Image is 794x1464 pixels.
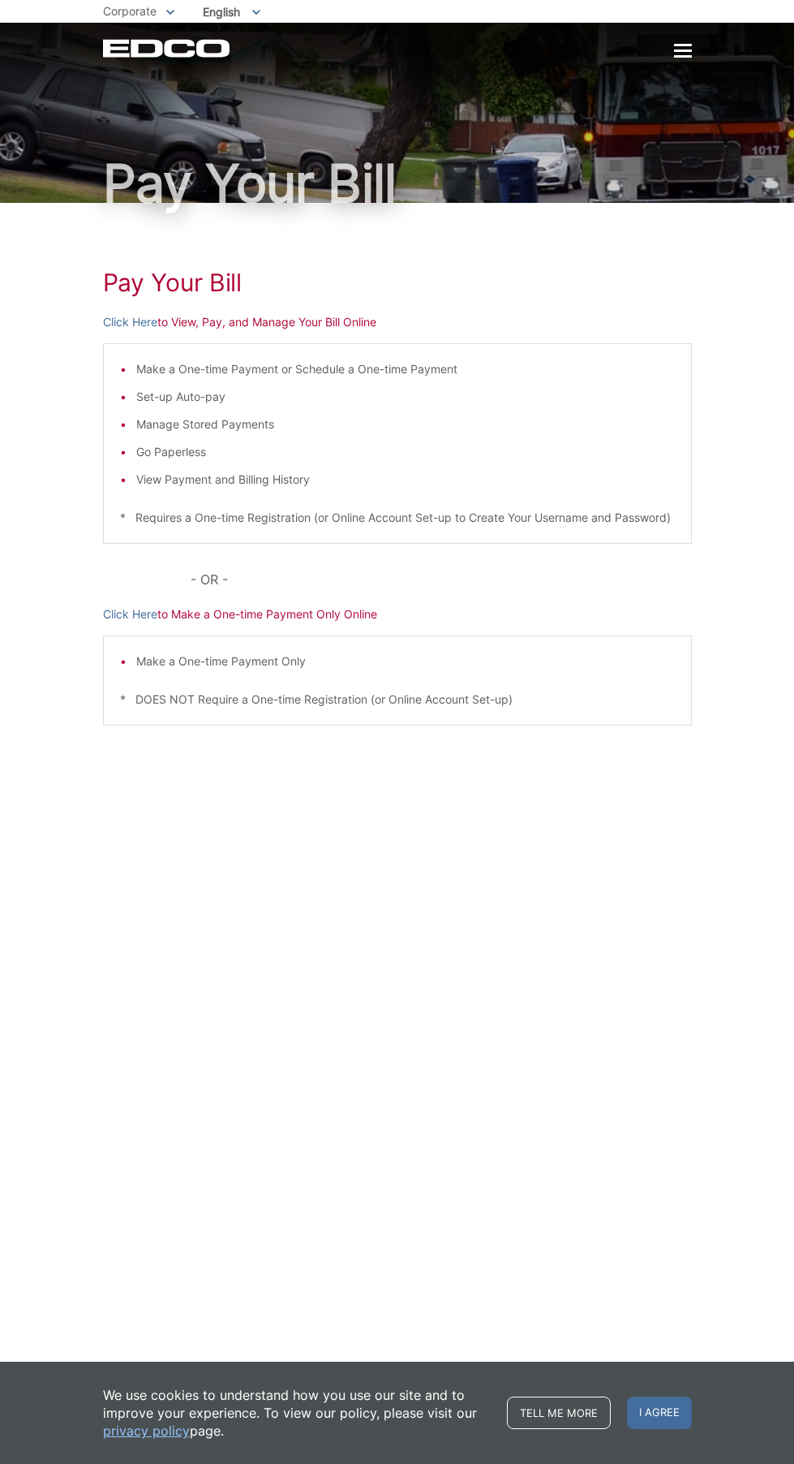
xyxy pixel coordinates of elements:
li: View Payment and Billing History [136,471,675,489]
li: Make a One-time Payment Only [136,652,675,670]
span: I agree [627,1397,692,1429]
li: Make a One-time Payment or Schedule a One-time Payment [136,360,675,378]
li: Set-up Auto-pay [136,388,675,406]
p: We use cookies to understand how you use our site and to improve your experience. To view our pol... [103,1386,491,1440]
p: - OR - [191,568,691,591]
p: to Make a One-time Payment Only Online [103,605,692,623]
p: * DOES NOT Require a One-time Registration (or Online Account Set-up) [120,691,675,708]
a: privacy policy [103,1422,190,1440]
span: Corporate [103,4,157,18]
a: EDCD logo. Return to the homepage. [103,39,232,58]
p: * Requires a One-time Registration (or Online Account Set-up to Create Your Username and Password) [120,509,675,527]
p: to View, Pay, and Manage Your Bill Online [103,313,692,331]
a: Click Here [103,313,157,331]
h1: Pay Your Bill [103,157,692,209]
h1: Pay Your Bill [103,268,692,297]
li: Go Paperless [136,443,675,461]
li: Manage Stored Payments [136,416,675,433]
a: Click Here [103,605,157,623]
a: Tell me more [507,1397,611,1429]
